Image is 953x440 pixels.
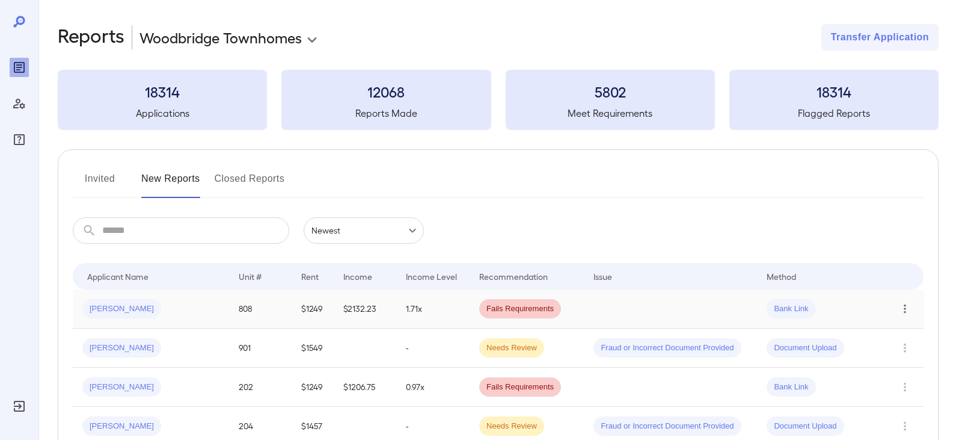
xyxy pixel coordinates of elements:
td: $1249 [292,368,334,407]
span: Fails Requirements [479,303,561,315]
span: Needs Review [479,342,544,354]
td: 1.71x [396,290,470,329]
button: Row Actions [895,417,915,436]
div: Method [767,269,796,284]
span: Fraud or Incorrect Document Provided [593,421,741,432]
div: Manage Users [10,94,29,113]
td: $1549 [292,329,334,368]
summary: 18314Applications12068Reports Made5802Meet Requirements18314Flagged Reports [58,70,939,130]
h5: Reports Made [281,106,491,120]
span: Document Upload [767,421,844,432]
button: Row Actions [895,299,915,318]
h3: 12068 [281,82,491,101]
h3: 5802 [506,82,715,101]
div: Log Out [10,397,29,416]
h3: 18314 [729,82,939,101]
span: [PERSON_NAME] [82,342,161,354]
div: Income Level [406,269,457,284]
div: Issue [593,269,613,284]
button: Row Actions [895,338,915,358]
div: Applicant Name [87,269,149,284]
div: Reports [10,58,29,77]
td: $1249 [292,290,334,329]
td: 0.97x [396,368,470,407]
button: Invited [73,169,127,198]
span: Document Upload [767,342,844,354]
h5: Meet Requirements [506,106,715,120]
span: [PERSON_NAME] [82,382,161,393]
button: New Reports [141,169,200,198]
button: Transfer Application [821,24,939,51]
div: Newest [304,217,424,244]
div: Income [343,269,372,284]
div: Rent [301,269,320,284]
td: $1206.75 [334,368,396,407]
div: Unit # [239,269,262,284]
span: Bank Link [767,382,815,393]
h2: Reports [58,24,124,51]
p: Woodbridge Townhomes [139,28,302,47]
span: [PERSON_NAME] [82,303,161,315]
td: $2132.23 [334,290,396,329]
span: [PERSON_NAME] [82,421,161,432]
td: - [396,329,470,368]
span: Fraud or Incorrect Document Provided [593,342,741,354]
div: FAQ [10,130,29,149]
span: Needs Review [479,421,544,432]
td: 901 [229,329,292,368]
h5: Flagged Reports [729,106,939,120]
h5: Applications [58,106,267,120]
span: Bank Link [767,303,815,315]
td: 808 [229,290,292,329]
span: Fails Requirements [479,382,561,393]
button: Row Actions [895,377,915,397]
button: Closed Reports [215,169,285,198]
td: 202 [229,368,292,407]
div: Recommendation [479,269,548,284]
h3: 18314 [58,82,267,101]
